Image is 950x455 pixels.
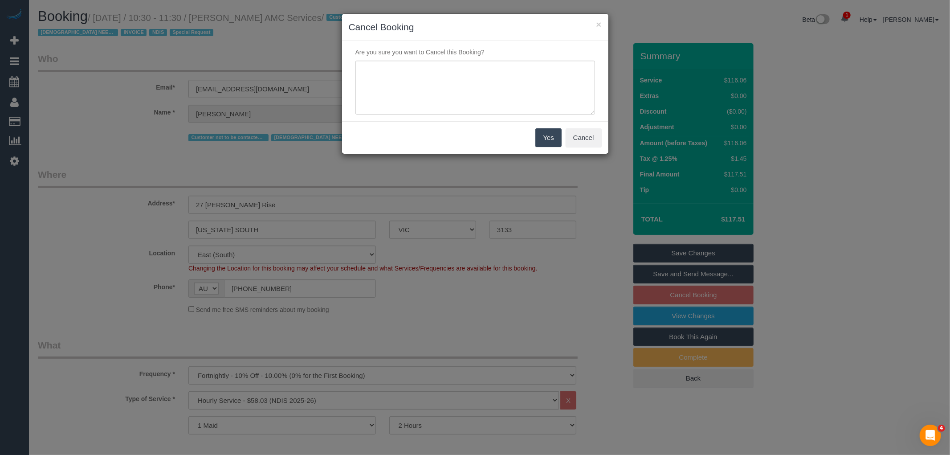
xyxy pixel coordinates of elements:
[596,20,601,29] button: ×
[938,425,945,432] span: 4
[535,128,561,147] button: Yes
[920,425,941,446] iframe: Intercom live chat
[342,14,608,154] sui-modal: Cancel Booking
[349,20,602,34] h3: Cancel Booking
[566,128,602,147] button: Cancel
[349,48,602,57] p: Are you sure you want to Cancel this Booking?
